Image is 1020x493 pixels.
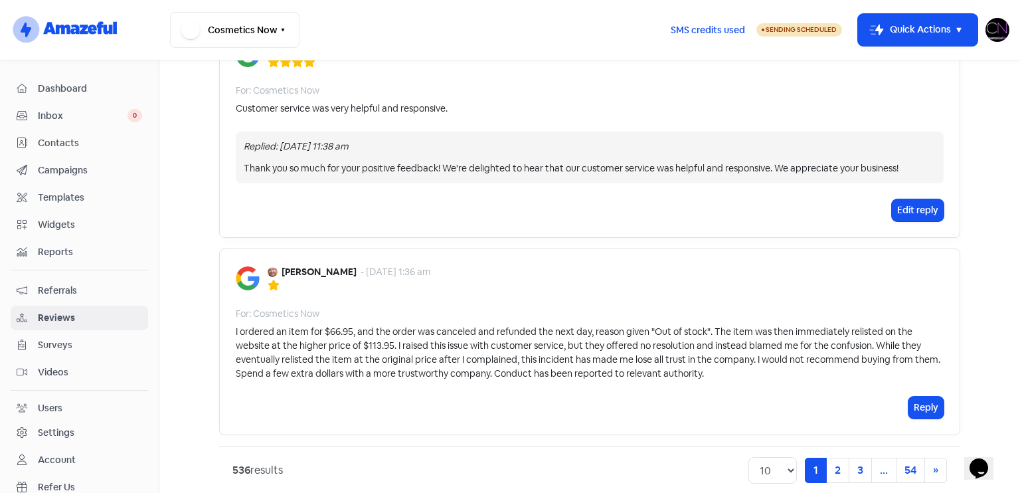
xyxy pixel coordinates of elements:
span: Contacts [38,136,142,150]
span: Surveys [38,338,142,352]
span: Reports [38,245,142,259]
a: Campaigns [11,158,148,183]
img: User [985,18,1009,42]
a: ... [871,458,896,483]
span: Videos [38,365,142,379]
a: Templates [11,185,148,210]
a: Settings [11,421,148,445]
span: Referrals [38,284,142,298]
span: Widgets [38,218,142,232]
a: Inbox 0 [11,104,148,128]
a: 1 [805,458,827,483]
span: » [933,463,938,477]
a: Account [11,448,148,472]
b: [PERSON_NAME] [282,265,357,279]
div: - [DATE] 1:36 am [361,265,431,279]
span: SMS credits used [671,23,745,37]
img: Avatar [268,267,278,277]
span: Sending Scheduled [766,25,837,34]
div: results [232,462,283,478]
button: Edit reply [892,199,944,221]
img: Image [236,266,260,290]
div: Thank you so much for your positive feedback! We're delighted to hear that our customer service w... [244,161,936,175]
a: Reports [11,240,148,264]
span: Dashboard [38,82,142,96]
a: Widgets [11,213,148,237]
a: Surveys [11,333,148,357]
a: SMS credits used [659,22,756,36]
div: For: Cosmetics Now [236,307,319,321]
button: Reply [908,397,944,419]
span: 0 [127,109,142,122]
button: Quick Actions [858,14,977,46]
a: Sending Scheduled [756,22,842,38]
div: For: Cosmetics Now [236,84,319,98]
div: Users [38,401,62,415]
a: 54 [896,458,925,483]
div: Account [38,453,76,467]
a: Reviews [11,306,148,330]
div: Customer service was very helpful and responsive. [236,102,448,116]
iframe: chat widget [964,440,1007,480]
span: Campaigns [38,163,142,177]
a: Users [11,396,148,421]
span: Reviews [38,311,142,325]
div: Settings [38,426,74,440]
strong: 536 [232,463,250,477]
div: I ordered an item for $66.95, and the order was canceled and refunded the next day, reason given ... [236,325,944,381]
a: Contacts [11,131,148,155]
a: Dashboard [11,76,148,101]
a: Referrals [11,278,148,303]
a: Videos [11,360,148,385]
a: Next [924,458,947,483]
span: Inbox [38,109,127,123]
button: Cosmetics Now [170,12,299,48]
a: 3 [849,458,872,483]
i: Replied: [DATE] 11:38 am [244,140,349,152]
a: 2 [826,458,849,483]
span: Templates [38,191,142,205]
